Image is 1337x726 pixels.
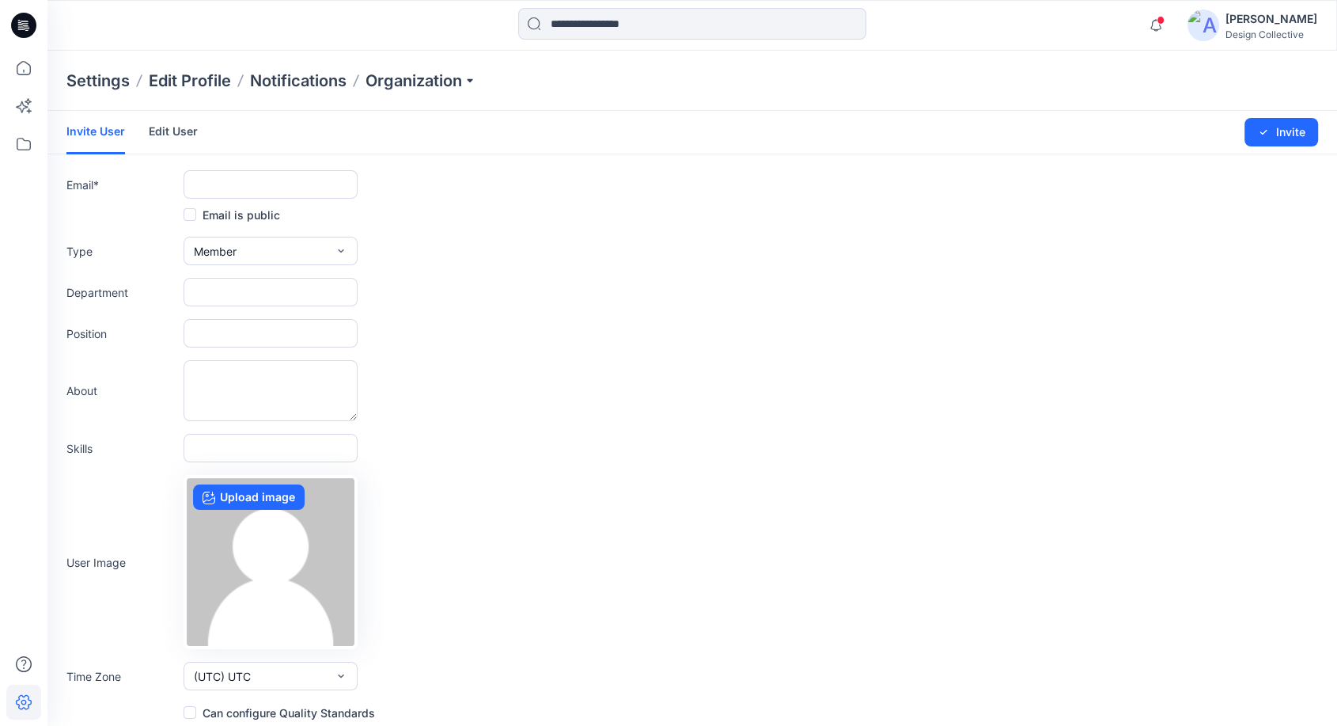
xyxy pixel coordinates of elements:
a: Edit User [149,111,198,152]
div: [PERSON_NAME] [1225,10,1317,29]
button: (UTC) UTC [184,662,358,690]
span: Member [194,243,237,260]
div: Design Collective [1225,29,1317,40]
label: Email [66,177,177,193]
label: User Image [66,554,177,571]
label: Upload image [193,485,305,510]
label: Department [66,284,177,301]
img: avatar [1187,10,1219,41]
img: no-profile.png [187,478,354,646]
label: Time Zone [66,668,177,685]
label: Position [66,325,177,342]
label: Email is public [184,205,280,224]
a: Edit Profile [149,70,231,92]
button: Member [184,237,358,265]
button: Invite [1244,118,1318,146]
label: Type [66,243,177,260]
label: About [66,382,177,399]
a: Invite User [66,111,125,154]
p: Settings [66,70,130,92]
a: Notifications [250,70,347,92]
label: Skills [66,440,177,457]
label: Can configure Quality Standards [184,703,375,722]
span: (UTC) UTC [194,668,251,685]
